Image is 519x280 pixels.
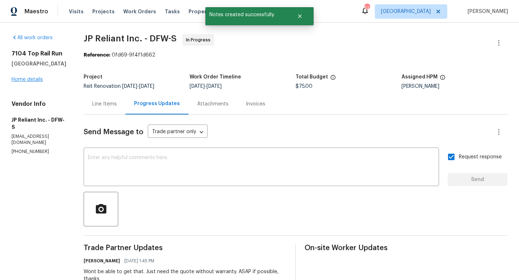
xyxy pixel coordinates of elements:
button: Close [288,9,312,23]
span: Work Orders [123,8,156,15]
span: Tasks [165,9,180,14]
p: [EMAIL_ADDRESS][DOMAIN_NAME] [12,134,66,146]
span: Maestro [25,8,48,15]
h6: [PERSON_NAME] [84,257,120,265]
div: Attachments [197,100,229,108]
div: Line Items [92,100,117,108]
div: 52 [364,4,369,12]
h2: 7104 Top Rail Run [12,50,66,57]
span: Properties [188,8,217,15]
div: [PERSON_NAME] [402,84,507,89]
span: Notes created successfully. [205,7,288,22]
h5: Total Budget [296,74,328,80]
span: Request response [459,153,502,161]
h5: Work Order Timeline [190,74,241,80]
span: [DATE] [190,84,205,89]
h5: Project [84,74,102,80]
h4: Vendor Info [12,100,66,108]
div: Trade partner only [148,126,208,138]
span: Trade Partner Updates [84,244,287,252]
h5: [GEOGRAPHIC_DATA] [12,60,66,67]
span: Visits [69,8,84,15]
b: Reference: [84,53,110,58]
span: - [122,84,154,89]
a: Home details [12,77,43,82]
span: In Progress [186,36,213,44]
div: Invoices [246,100,265,108]
h5: Assigned HPM [402,74,438,80]
div: Progress Updates [134,100,180,107]
h5: JP Reliant Inc. - DFW-S [12,116,66,131]
span: Reit Renovation [84,84,154,89]
span: The hpm assigned to this work order. [440,74,445,84]
span: Send Message to [84,128,143,136]
span: [DATE] [122,84,137,89]
a: All work orders [12,35,53,40]
div: 0fd69-9f4f1d662 [84,51,507,59]
span: [DATE] [207,84,222,89]
span: $75.00 [296,84,312,89]
span: The total cost of line items that have been proposed by Opendoor. This sum includes line items th... [330,74,336,84]
span: [DATE] [139,84,154,89]
span: [PERSON_NAME] [465,8,508,15]
span: [DATE] 1:45 PM [124,257,154,265]
p: [PHONE_NUMBER] [12,149,66,155]
span: JP Reliant Inc. - DFW-S [84,34,177,43]
span: - [190,84,222,89]
span: Projects [92,8,115,15]
span: [GEOGRAPHIC_DATA] [381,8,431,15]
span: On-site Worker Updates [305,244,507,252]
